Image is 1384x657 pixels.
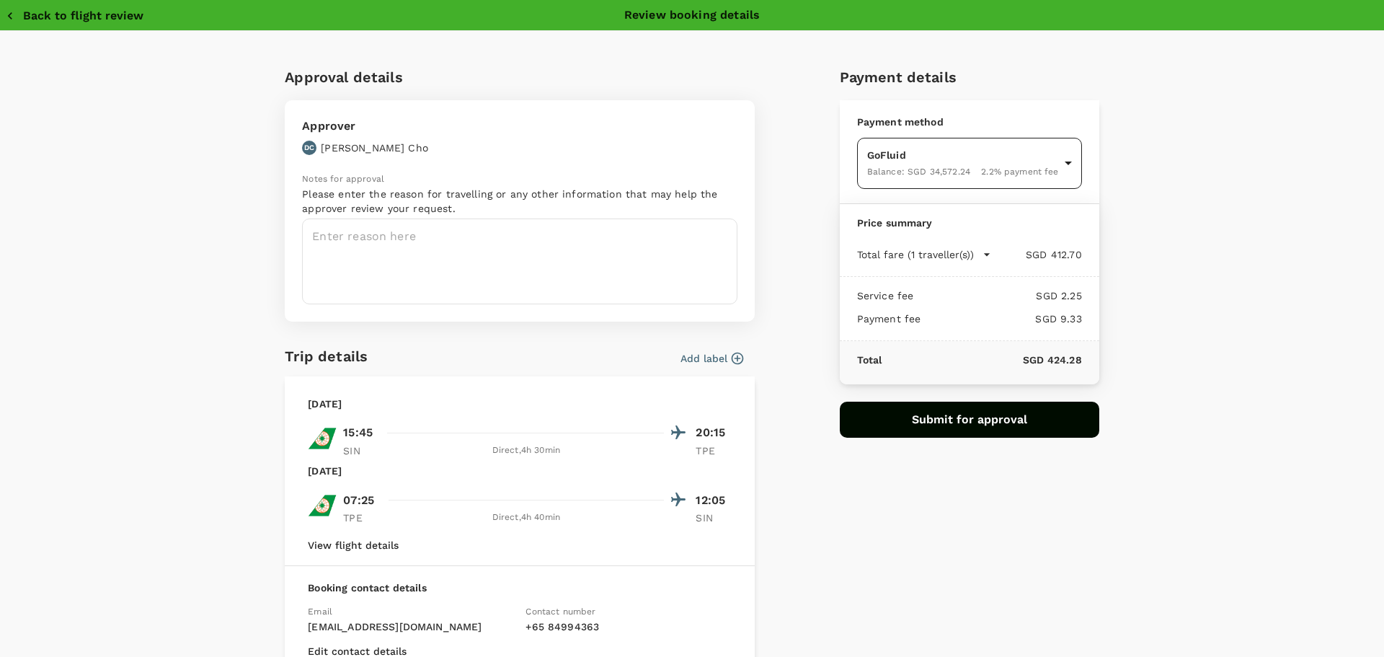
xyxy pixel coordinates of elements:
p: SGD 412.70 [991,247,1082,262]
p: SIN [343,444,379,458]
p: SGD 9.33 [921,312,1081,326]
span: Balance : SGD 34,572.24 [867,167,970,177]
span: Contact number [525,607,595,617]
p: 20:15 [696,424,732,441]
button: Submit for approval [840,402,1099,438]
button: Add label [680,351,743,366]
div: Direct , 4h 30min [388,444,664,458]
img: BR [308,424,337,453]
p: [DATE] [308,397,342,411]
p: Review booking details [624,6,760,24]
p: SGD 424.28 [882,353,1081,367]
p: Approver [302,118,428,135]
p: Booking contact details [308,581,732,595]
p: [DATE] [308,464,342,478]
p: GoFluid [867,148,1059,162]
p: Service fee [857,288,914,303]
p: Total [857,353,882,367]
p: Notes for approval [302,172,737,187]
p: [PERSON_NAME] Cho [321,141,428,155]
span: 2.2 % payment fee [981,167,1058,177]
p: Price summary [857,216,1082,230]
p: 12:05 [696,492,732,509]
h6: Payment details [840,66,1099,89]
button: Edit contact details [308,645,407,657]
h6: Trip details [285,345,368,368]
span: Email [308,607,332,617]
p: 15:45 [343,424,373,441]
div: Direct , 4h 40min [388,511,664,525]
p: + 65 84994363 [525,619,732,634]
h6: Approval details [285,66,755,89]
p: SGD 2.25 [913,288,1081,303]
p: SIN [696,511,732,525]
p: Payment fee [857,312,921,326]
p: [EMAIL_ADDRESS][DOMAIN_NAME] [308,619,514,634]
button: Back to flight review [6,9,143,23]
button: Total fare (1 traveller(s)) [857,247,991,262]
p: Please enter the reason for travelling or any other information that may help the approver review... [302,187,737,216]
p: 07:25 [343,492,374,509]
p: TPE [343,511,379,525]
div: GoFluidBalance: SGD 34,572.242.2% payment fee [857,138,1082,189]
p: Total fare (1 traveller(s)) [857,247,974,262]
button: View flight details [308,539,399,551]
p: DC [304,143,314,153]
p: TPE [696,444,732,458]
img: BR [308,491,337,520]
p: Payment method [857,115,1082,129]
